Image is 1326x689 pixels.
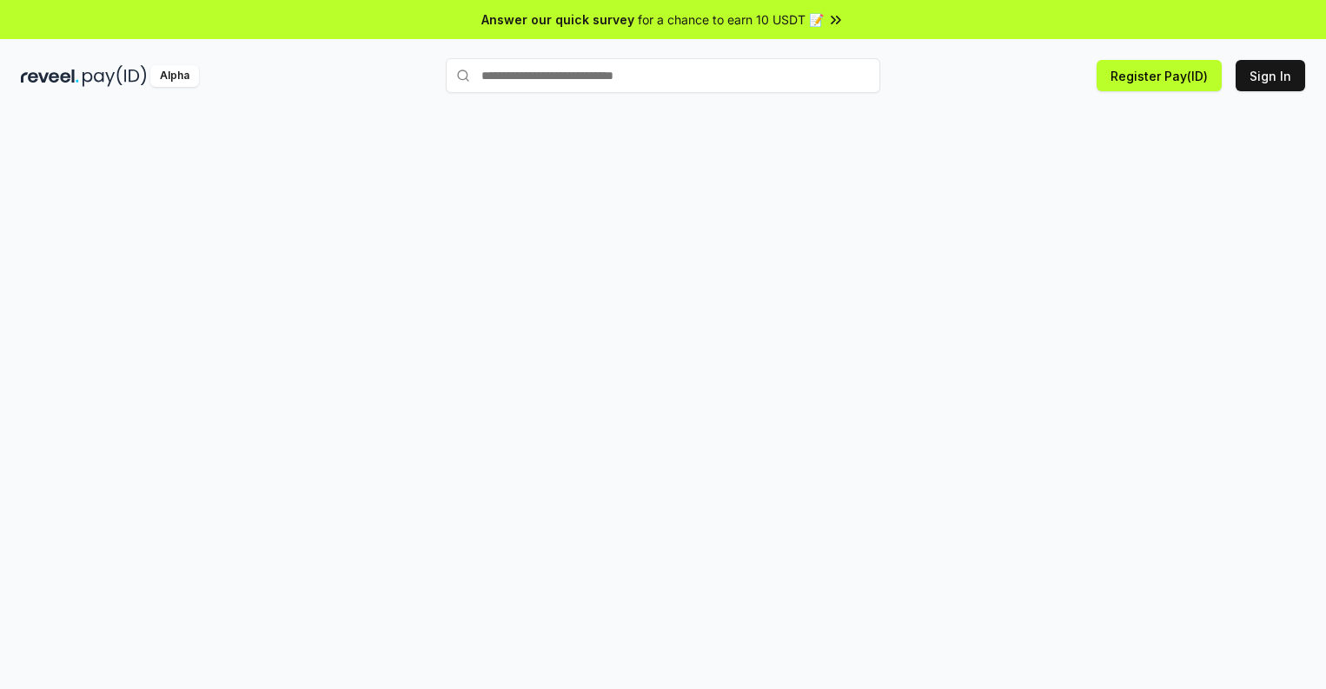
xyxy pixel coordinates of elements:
[150,65,199,87] div: Alpha
[481,10,634,29] span: Answer our quick survey
[638,10,824,29] span: for a chance to earn 10 USDT 📝
[21,65,79,87] img: reveel_dark
[83,65,147,87] img: pay_id
[1236,60,1305,91] button: Sign In
[1097,60,1222,91] button: Register Pay(ID)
